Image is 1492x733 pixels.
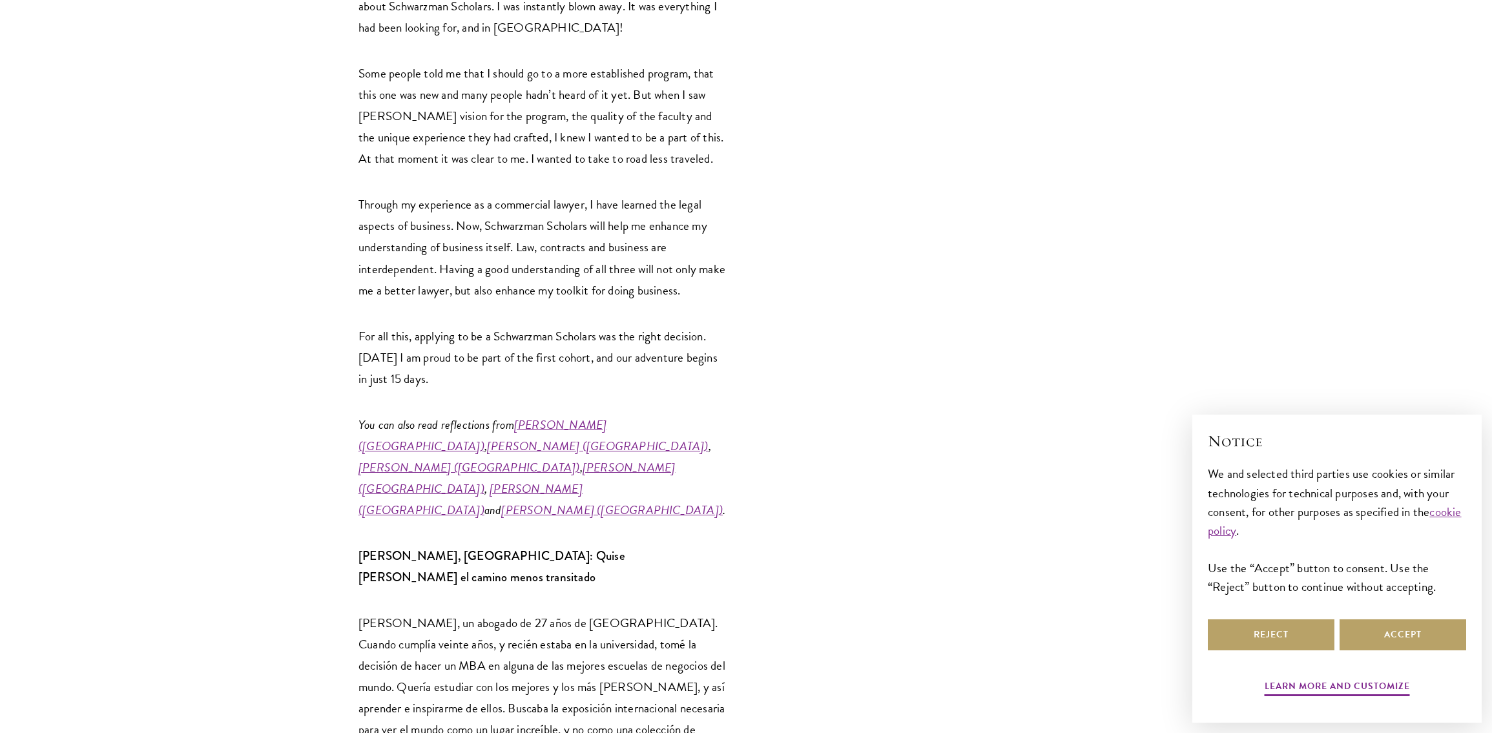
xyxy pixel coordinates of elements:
button: Learn more and customize [1265,678,1410,698]
em: You can also read reflections from , , , , [358,415,725,519]
a: [PERSON_NAME] ([GEOGRAPHIC_DATA]) [501,501,723,519]
a: [PERSON_NAME] ([GEOGRAPHIC_DATA]) [358,458,675,498]
a: ) [481,437,484,455]
button: Reject [1208,619,1334,650]
p: For all this, applying to be a Schwarzman Scholars was the right decision. [DATE] I am proud to b... [358,325,727,389]
a: cookie policy [1208,502,1462,540]
a: [PERSON_NAME] ([GEOGRAPHIC_DATA]) [358,479,583,519]
button: Accept [1340,619,1466,650]
p: Through my experience as a commercial lawyer, I have learned the legal aspects of business. Now, ... [358,194,727,300]
a: [PERSON_NAME] ([GEOGRAPHIC_DATA]) [358,458,580,477]
a: [PERSON_NAME] ([GEOGRAPHIC_DATA] [358,415,606,455]
strong: [PERSON_NAME], [GEOGRAPHIC_DATA]: Quise [PERSON_NAME] el camino menos transitado [358,547,625,586]
div: We and selected third parties use cookies or similar technologies for technical purposes and, wit... [1208,464,1466,595]
em: nd . [490,501,725,519]
a: [PERSON_NAME] ([GEOGRAPHIC_DATA]) [487,437,709,455]
em: a [358,479,725,519]
h2: Notice [1208,430,1466,452]
p: Some people told me that I should go to a more established program, that this one was new and man... [358,63,727,169]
